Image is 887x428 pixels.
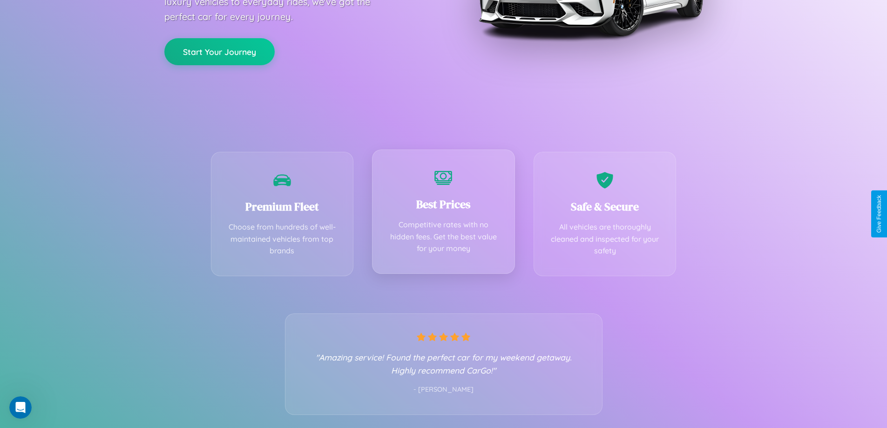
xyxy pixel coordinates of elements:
p: All vehicles are thoroughly cleaned and inspected for your safety [548,221,662,257]
p: Competitive rates with no hidden fees. Get the best value for your money [386,219,501,255]
h3: Best Prices [386,197,501,212]
p: "Amazing service! Found the perfect car for my weekend getaway. Highly recommend CarGo!" [304,351,583,377]
button: Start Your Journey [164,38,275,65]
iframe: Intercom live chat [9,396,32,419]
h3: Premium Fleet [225,199,339,214]
h3: Safe & Secure [548,199,662,214]
p: Choose from hundreds of well-maintained vehicles from top brands [225,221,339,257]
div: Give Feedback [876,195,882,233]
p: - [PERSON_NAME] [304,384,583,396]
